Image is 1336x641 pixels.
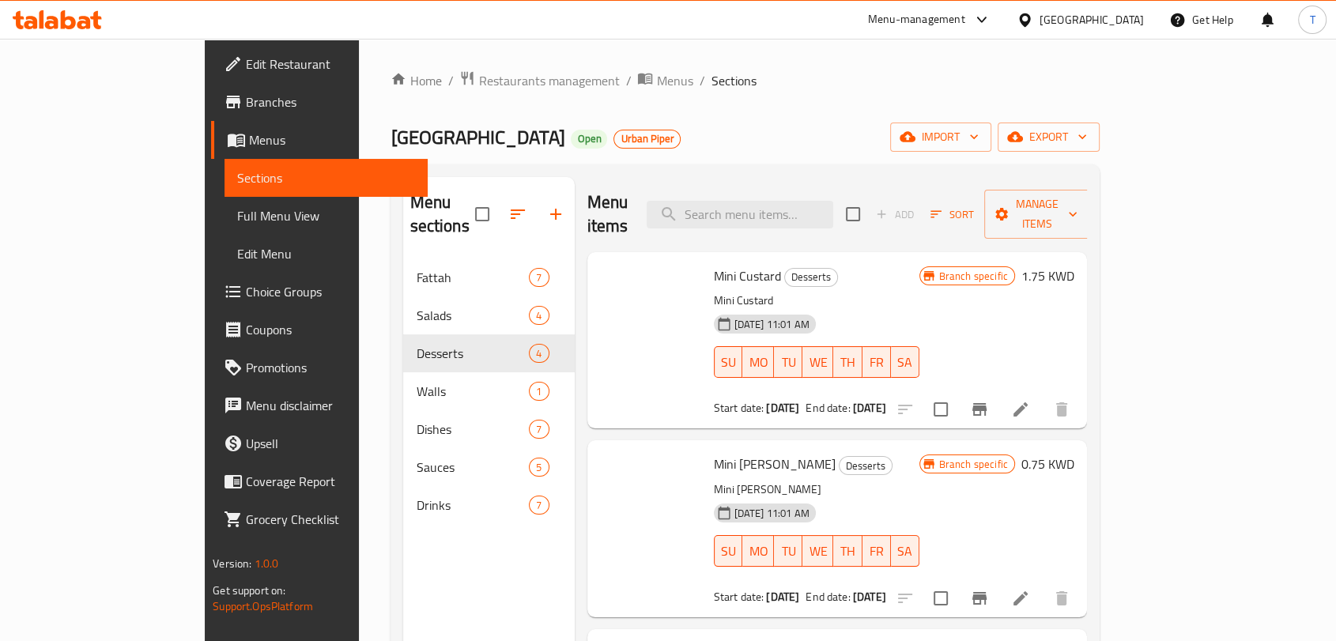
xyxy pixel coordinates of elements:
span: Branch specific [933,269,1014,284]
span: SU [721,351,737,374]
span: FR [869,351,885,374]
span: TH [840,540,855,563]
span: WE [809,540,827,563]
span: 7 [530,498,548,513]
span: import [903,127,979,147]
div: items [529,268,549,287]
span: Edit Menu [237,244,415,263]
span: Sauces [416,458,529,477]
li: / [447,71,453,90]
button: MO [742,346,774,378]
div: items [529,382,549,401]
span: Branch specific [933,457,1014,472]
span: Menus [249,130,415,149]
span: 1.0.0 [255,553,279,574]
h6: 0.75 KWD [1021,453,1074,475]
span: 7 [530,270,548,285]
div: Sauces5 [403,448,574,486]
button: TH [833,535,862,567]
a: Menus [637,70,693,91]
p: Mini [PERSON_NAME] [714,480,919,500]
span: Select section [836,198,870,231]
div: Salads [416,306,529,325]
div: Dishes [416,420,529,439]
button: WE [802,535,833,567]
span: FR [869,540,885,563]
h6: 1.75 KWD [1021,265,1074,287]
span: Sort items [920,202,984,227]
button: delete [1043,579,1081,617]
div: Walls1 [403,372,574,410]
div: Menu-management [868,10,965,29]
span: Full Menu View [237,206,415,225]
p: Mini Custard [714,291,919,311]
button: Manage items [984,190,1090,239]
div: [GEOGRAPHIC_DATA] [1040,11,1144,28]
nav: breadcrumb [391,70,1099,91]
span: 7 [530,422,548,437]
button: Sort [927,202,978,227]
span: SA [897,351,913,374]
a: Branches [211,83,428,121]
div: Desserts [784,268,838,287]
button: Branch-specific-item [960,390,998,428]
span: TH [840,351,855,374]
div: Fattah7 [403,258,574,296]
span: Coverage Report [246,472,415,491]
div: Salads4 [403,296,574,334]
div: items [529,306,549,325]
span: Desserts [840,457,892,475]
a: Edit menu item [1011,400,1030,419]
span: Restaurants management [478,71,619,90]
span: Choice Groups [246,282,415,301]
a: Edit Menu [225,235,428,273]
span: Version: [213,553,251,574]
span: Desserts [785,268,837,286]
input: search [647,201,833,228]
li: / [699,71,704,90]
a: Menu disclaimer [211,386,428,424]
img: Mini Elba [600,453,701,554]
span: Sections [237,168,415,187]
span: TU [780,351,796,374]
div: Open [571,130,607,149]
span: Add item [870,202,920,227]
span: T [1309,11,1315,28]
span: Select to update [924,393,957,426]
span: MO [749,351,768,374]
button: export [998,123,1100,152]
a: Choice Groups [211,273,428,311]
span: [DATE] 11:01 AM [728,317,816,332]
span: [DATE] 11:01 AM [728,506,816,521]
a: Promotions [211,349,428,386]
span: 4 [530,308,548,323]
span: Sort [930,205,974,224]
span: Promotions [246,358,415,377]
button: FR [862,346,891,378]
span: Menus [656,71,693,90]
div: items [529,458,549,477]
span: SA [897,540,913,563]
span: Start date: [714,398,764,418]
span: [GEOGRAPHIC_DATA] [391,119,564,155]
span: Sort sections [499,195,537,233]
a: Restaurants management [459,70,619,91]
div: Dishes7 [403,410,574,448]
span: 4 [530,346,548,361]
span: Fattah [416,268,529,287]
a: Upsell [211,424,428,462]
span: Edit Restaurant [246,55,415,74]
span: Grocery Checklist [246,510,415,529]
b: [DATE] [766,398,799,418]
b: [DATE] [853,586,886,607]
div: items [529,344,549,363]
button: SU [714,535,743,567]
a: Edit menu item [1011,589,1030,608]
span: Walls [416,382,529,401]
button: TH [833,346,862,378]
span: MO [749,540,768,563]
span: Desserts [416,344,529,363]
